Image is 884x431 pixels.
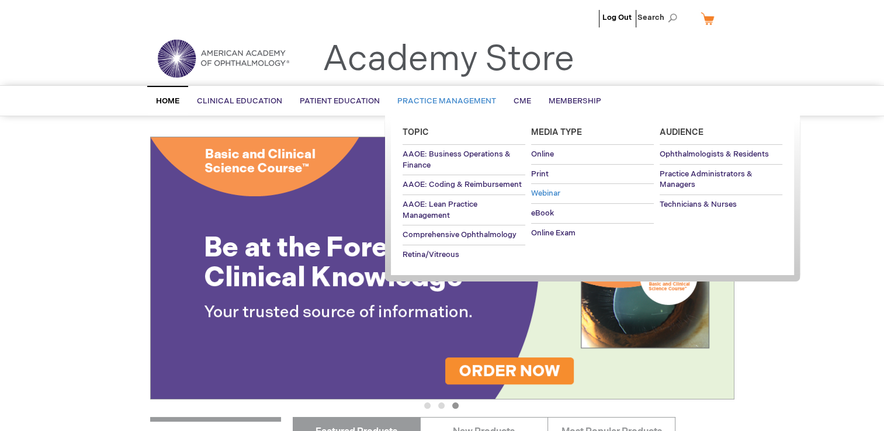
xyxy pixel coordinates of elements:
[197,96,282,106] span: Clinical Education
[403,250,459,259] span: Retina/Vitreous
[514,96,531,106] span: CME
[438,402,445,409] button: 2 of 3
[531,169,549,179] span: Print
[403,230,516,239] span: Comprehensive Ophthalmology
[531,228,576,238] span: Online Exam
[531,150,554,159] span: Online
[660,200,737,209] span: Technicians & Nurses
[403,200,477,220] span: AAOE: Lean Practice Management
[424,402,431,409] button: 1 of 3
[549,96,601,106] span: Membership
[660,127,703,137] span: Audience
[531,127,582,137] span: Media Type
[323,39,574,81] a: Academy Store
[637,6,682,29] span: Search
[660,169,753,190] span: Practice Administrators & Managers
[602,13,632,22] a: Log Out
[403,150,511,170] span: AAOE: Business Operations & Finance
[452,402,459,409] button: 3 of 3
[397,96,496,106] span: Practice Management
[531,189,560,198] span: Webinar
[403,127,429,137] span: Topic
[156,96,179,106] span: Home
[660,150,769,159] span: Ophthalmologists & Residents
[300,96,380,106] span: Patient Education
[531,208,554,218] span: eBook
[403,180,522,189] span: AAOE: Coding & Reimbursement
